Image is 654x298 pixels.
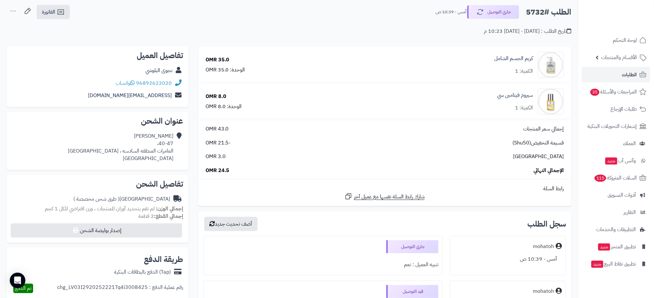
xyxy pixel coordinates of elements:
[37,5,70,19] a: الفاتورة
[610,105,637,114] span: طلبات الإرجاع
[206,167,230,174] span: 24.5 OMR
[206,139,231,147] span: -21.5 OMR
[582,67,650,82] a: الطلبات
[10,273,25,288] div: Open Intercom Messenger
[114,268,171,276] div: (Tap) الدفع بالبطاقات البنكية
[608,191,636,200] span: أدوات التسويق
[605,156,636,165] span: وآتس آب
[515,104,533,112] div: الكمية: 1
[12,52,183,59] h2: تفاصيل العميل
[68,132,173,162] div: [PERSON_NAME] 40-47، العامرات المنطقه السادسه ، [GEOGRAPHIC_DATA] [GEOGRAPHIC_DATA]
[116,79,135,87] a: واتساب
[590,87,637,96] span: المراجعات والأسئلة
[597,242,636,251] span: تطبيق المتجر
[513,153,564,160] span: [GEOGRAPHIC_DATA]
[12,117,183,125] h2: عنوان الشحن
[534,167,564,174] span: الإجمالي النهائي
[145,67,172,74] a: نجوى البلوشي
[582,153,650,168] a: وآتس آبجديد
[622,70,637,79] span: الطلبات
[582,84,650,100] a: المراجعات والأسئلة35
[386,240,438,253] div: جاري التوصيل
[582,222,650,237] a: التطبيقات والخدمات
[526,6,571,19] h2: الطلب #5732
[587,122,637,131] span: إشعارات التحويلات البنكية
[601,53,637,62] span: الأقسام والمنتجات
[610,17,648,31] img: logo-2.png
[206,93,226,100] div: 8.0 OMR
[206,66,245,74] div: الوحدة: 35.0 OMR
[11,223,182,238] button: إصدار بوليصة الشحن
[623,139,636,148] span: العملاء
[582,205,650,220] a: التقارير
[57,284,183,293] div: رقم عملية الدفع : chg_LV03I2920252221Tq4i3008425
[201,185,569,192] div: رابط السلة
[138,212,183,220] small: 2 قطعة
[204,217,258,231] button: أضف تحديث جديد
[73,195,170,203] div: [GEOGRAPHIC_DATA]
[484,28,571,35] div: تاريخ الطلب : [DATE] - [DATE] 10:23 م
[538,52,563,78] img: 1739573569-cm51af9dd0msi01klccb0chz9_BODY_CREAM-09-90x90.jpg
[582,239,650,255] a: تطبيق المتجرجديد
[591,261,603,268] span: جديد
[598,243,610,251] span: جديد
[386,285,438,298] div: قيد التوصيل
[156,205,183,213] strong: إجمالي الوزن:
[527,220,566,228] h3: سجل الطلب
[582,170,650,186] a: السلات المتروكة115
[494,55,533,62] a: كريم الجسم الشامل
[582,32,650,48] a: لوحة التحكم
[88,92,172,99] a: [EMAIL_ADDRESS][DOMAIN_NAME]
[73,195,119,203] span: ( طرق شحن مخصصة )
[533,243,554,250] div: mohatoh
[12,180,183,188] h2: تفاصيل الشحن
[590,89,599,96] span: 35
[613,36,637,45] span: لوحة التحكم
[345,192,425,201] a: شارك رابط السلة نفسها مع عميل آخر
[354,193,425,201] span: شارك رابط السلة نفسها مع عميل آخر
[208,258,438,271] div: تنبيه العميل : نعم
[623,208,636,217] span: التقارير
[605,157,617,165] span: جديد
[136,79,172,87] a: 96892622020
[206,153,226,160] span: 3.0 OMR
[538,89,563,115] img: 1739578857-cm516j38p0mpi01kl159h85d2_C_SEURM-09-90x90.jpg
[594,173,637,182] span: السلات المتروكة
[454,253,562,266] div: أمس - 10:39 ص
[467,5,519,19] button: جاري التوصيل
[582,256,650,272] a: تطبيق نقاط البيعجديد
[523,125,564,133] span: إجمالي سعر المنتجات
[206,103,242,110] div: الوحدة: 8.0 OMR
[144,255,183,263] h2: طريقة الدفع
[154,212,183,220] strong: إجمالي القطع:
[582,187,650,203] a: أدوات التسويق
[206,125,229,133] span: 43.0 OMR
[515,68,533,75] div: الكمية: 1
[206,56,230,64] div: 35.0 OMR
[435,9,466,15] small: أمس - 10:39 ص
[582,118,650,134] a: إشعارات التحويلات البنكية
[582,101,650,117] a: طلبات الإرجاع
[42,8,55,16] span: الفاتورة
[512,139,564,147] span: قسيمة التخفيض(Shu50)
[497,92,533,99] a: سيروم فيتامين سي
[582,136,650,151] a: العملاء
[45,205,155,213] span: لم تقم بتحديد أوزان للمنتجات ، وزن افتراضي للكل 1 كجم
[591,259,636,268] span: تطبيق نقاط البيع
[595,175,606,182] span: 115
[596,225,636,234] span: التطبيقات والخدمات
[533,288,554,295] div: mohatoh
